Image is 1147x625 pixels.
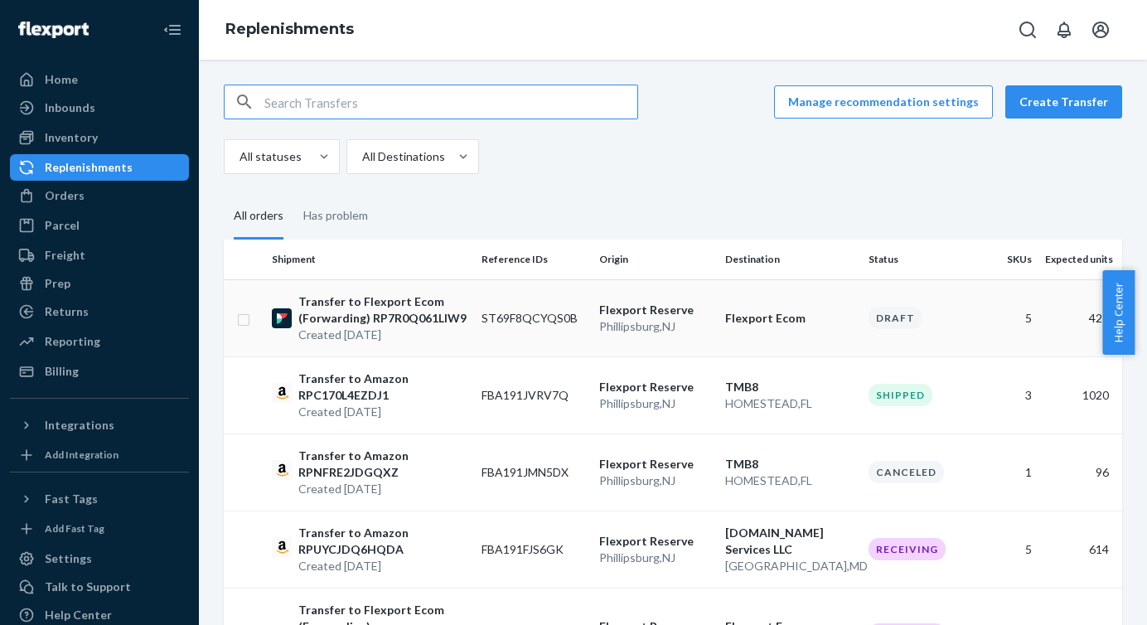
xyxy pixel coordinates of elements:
div: Integrations [45,417,114,434]
ol: breadcrumbs [212,6,367,54]
a: Add Integration [10,445,189,465]
div: Draft [869,307,922,329]
div: Freight [45,247,85,264]
a: Billing [10,358,189,385]
p: Transfer to Amazon RPC170L4EZDJ1 [298,371,468,404]
div: Shipped [869,384,932,406]
a: Talk to Support [10,574,189,600]
div: Add Integration [45,448,119,462]
th: Destination [719,240,861,279]
p: Phillipsburg , NJ [599,395,712,412]
a: Parcel [10,212,189,239]
td: 5 [980,279,1038,356]
p: Created [DATE] [298,404,468,420]
a: Add Fast Tag [10,519,189,539]
p: Flexport Reserve [599,456,712,472]
button: Fast Tags [10,486,189,512]
th: SKUs [980,240,1038,279]
div: Talk to Support [45,579,131,595]
td: 96 [1038,434,1122,511]
a: Inbounds [10,94,189,121]
p: Flexport Reserve [599,533,712,550]
div: Canceled [869,461,944,483]
p: TMB8 [725,456,854,472]
a: Returns [10,298,189,325]
div: Fast Tags [45,491,98,507]
div: Settings [45,550,92,567]
div: All statuses [240,148,302,165]
td: 1 [980,434,1038,511]
td: FBA191JMN5DX [475,434,593,511]
a: Settings [10,545,189,572]
p: [GEOGRAPHIC_DATA] , MD [725,558,854,574]
p: HOMESTEAD , FL [725,472,854,489]
th: Expected units [1038,240,1122,279]
button: Create Transfer [1005,85,1122,119]
p: TMB8 [725,379,854,395]
td: 614 [1038,511,1122,588]
p: Created [DATE] [298,481,468,497]
button: Close Navigation [156,13,189,46]
p: Flexport Reserve [599,379,712,395]
div: Inventory [45,129,98,146]
p: Phillipsburg , NJ [599,318,712,335]
input: All Destinations [361,148,362,165]
input: All statuses [238,148,240,165]
td: FBA191JVRV7Q [475,356,593,434]
p: Flexport Ecom [725,310,854,327]
div: Receiving [869,538,946,560]
button: Manage recommendation settings [774,85,993,119]
td: 5 [980,511,1038,588]
div: All orders [234,194,283,240]
td: FBA191FJS6GK [475,511,593,588]
div: Help Center [45,607,112,623]
a: Replenishments [10,154,189,181]
div: Returns [45,303,89,320]
button: Open account menu [1084,13,1117,46]
td: ST69F8QCYQS0B [475,279,593,356]
div: All Destinations [362,148,445,165]
a: Orders [10,182,189,209]
p: Phillipsburg , NJ [599,472,712,489]
p: Created [DATE] [298,558,468,574]
div: Reporting [45,333,100,350]
div: Has problem [303,194,368,237]
a: Home [10,66,189,93]
p: Phillipsburg , NJ [599,550,712,566]
a: Inventory [10,124,189,151]
div: Inbounds [45,99,95,116]
div: Replenishments [45,159,133,176]
p: Transfer to Amazon RPNFRE2JDGQXZ [298,448,468,481]
p: Transfer to Amazon RPUYCJDQ6HQDA [298,525,468,558]
p: Created [DATE] [298,327,468,343]
p: HOMESTEAD , FL [725,395,854,412]
button: Open notifications [1048,13,1081,46]
a: Prep [10,270,189,297]
a: Replenishments [225,20,354,38]
td: 3 [980,356,1038,434]
p: Flexport Reserve [599,302,712,318]
a: Reporting [10,328,189,355]
button: Help Center [1102,270,1135,355]
td: 426 [1038,279,1122,356]
div: Orders [45,187,85,204]
button: Open Search Box [1011,13,1044,46]
th: Origin [593,240,719,279]
img: Flexport logo [18,22,89,38]
div: Prep [45,275,70,292]
div: Billing [45,363,79,380]
div: Parcel [45,217,80,234]
p: [DOMAIN_NAME] Services LLC [725,525,854,558]
a: Freight [10,242,189,269]
div: Add Fast Tag [45,521,104,535]
th: Shipment [265,240,475,279]
p: Transfer to Flexport Ecom (Forwarding) RP7R0Q061LIW9 [298,293,468,327]
td: 1020 [1038,356,1122,434]
button: Integrations [10,412,189,438]
th: Reference IDs [475,240,593,279]
div: Home [45,71,78,88]
th: Status [862,240,980,279]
